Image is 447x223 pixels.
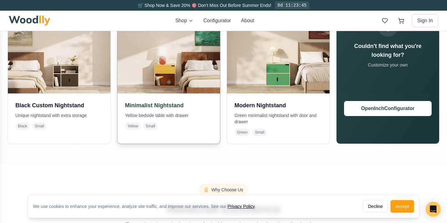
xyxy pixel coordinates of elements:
button: Sign In [412,14,438,27]
span: Green [234,129,250,136]
button: About [241,17,254,24]
span: Black [15,122,30,130]
h3: Minimalist Nightstand [125,101,213,110]
h3: Couldn't find what you're looking for? [344,42,432,59]
span: 🛒 Shop Now & Save 20% 🎯 Don’t Miss Out Before Summer Ends! [138,3,271,8]
p: Customize your own [344,62,432,68]
span: Small [32,122,46,130]
span: Yellow [125,122,141,130]
button: Accept [390,200,414,213]
h3: Black Custom Nightstand [15,101,103,110]
div: 0d 11:23:45 [275,2,309,9]
span: Small [252,129,267,136]
div: Open Intercom Messenger [426,202,441,217]
button: Shop [175,17,193,24]
p: Green minimalist nightstand with door and drawer [234,112,322,125]
a: Privacy Policy [228,204,255,209]
p: Unique nightstand with extra storage [15,112,103,119]
button: Decline [363,200,388,213]
button: OpenInchConfigurator [344,101,432,116]
p: Yellow bedside table with drawer [125,112,213,119]
h3: Modern Nightstand [234,101,322,110]
button: Configurator [203,17,231,24]
span: Why Choose Us [211,187,243,193]
img: Woodlly [9,16,50,26]
div: We use cookies to enhance your experience, analyze site traffic, and improve our services. See our . [33,203,261,210]
span: Small [143,122,158,130]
